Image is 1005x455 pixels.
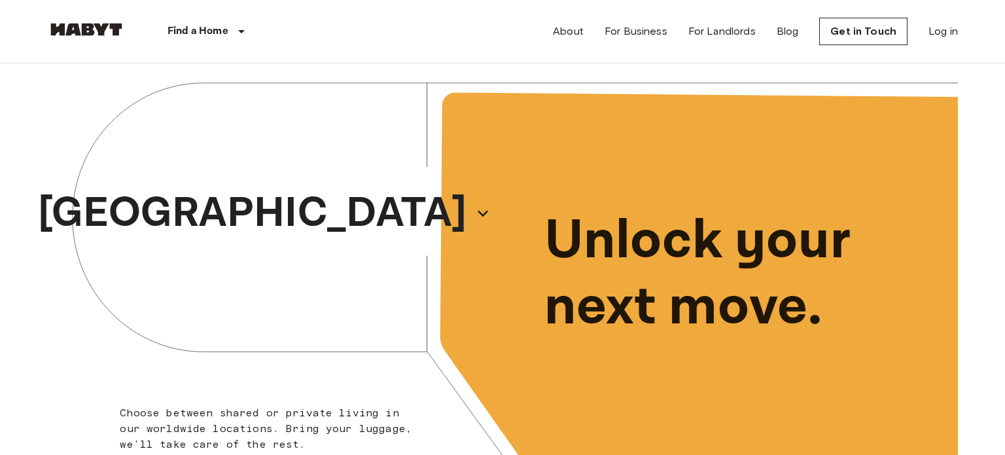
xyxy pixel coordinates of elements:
p: [GEOGRAPHIC_DATA] [38,182,467,245]
p: Unlock your next move. [544,208,937,340]
a: For Landlords [688,24,756,39]
a: Get in Touch [819,18,908,45]
button: [GEOGRAPHIC_DATA] [33,178,496,249]
a: Log in [928,24,958,39]
p: Choose between shared or private living in our worldwide locations. Bring your luggage, we'll tak... [120,405,420,452]
a: Blog [777,24,799,39]
p: Find a Home [167,24,228,39]
a: About [553,24,584,39]
img: Habyt [47,23,126,36]
a: For Business [605,24,667,39]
